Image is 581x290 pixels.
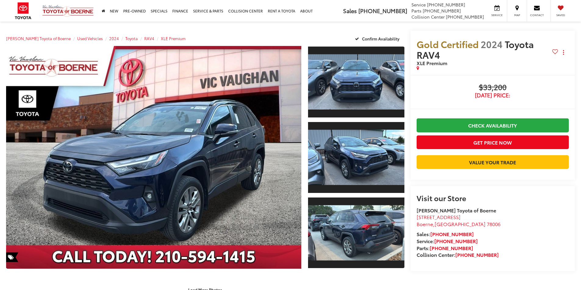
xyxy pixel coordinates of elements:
[42,5,94,17] img: Vic Vaughan Toyota of Boerne
[417,213,500,227] a: [STREET_ADDRESS] Boerne,[GEOGRAPHIC_DATA] 78006
[487,220,500,227] span: 78006
[6,252,18,262] span: Special
[109,36,119,41] a: 2024
[417,244,473,251] strong: Parts:
[417,92,569,98] span: [DATE] Price:
[427,2,465,8] span: [PHONE_NUMBER]
[3,45,304,270] img: 2024 Toyota RAV4 XLE Premium
[417,251,499,258] strong: Collision Center:
[430,230,474,237] a: [PHONE_NUMBER]
[358,7,407,15] span: [PHONE_NUMBER]
[417,237,478,244] strong: Service:
[423,8,461,14] span: [PHONE_NUMBER]
[362,36,400,41] span: Confirm Availability
[435,220,486,227] span: [GEOGRAPHIC_DATA]
[417,230,474,237] strong: Sales:
[307,205,405,260] img: 2024 Toyota RAV4 XLE Premium
[6,46,301,269] a: Expand Photo 0
[417,194,569,202] h2: Visit our Store
[530,13,544,17] span: Contact
[417,37,534,61] span: Toyota RAV4
[411,14,445,20] span: Collision Center
[352,33,404,44] button: Confirm Availability
[417,220,433,227] span: Boerne
[417,213,461,220] span: [STREET_ADDRESS]
[417,220,500,227] span: ,
[6,36,71,41] a: [PERSON_NAME] Toyota of Boerne
[125,36,138,41] a: Toyota
[308,46,404,118] a: Expand Photo 1
[161,36,186,41] a: XLE Premium
[558,47,569,58] button: Actions
[554,13,567,17] span: Saved
[308,197,404,269] a: Expand Photo 3
[434,237,478,244] a: [PHONE_NUMBER]
[307,54,405,110] img: 2024 Toyota RAV4 XLE Premium
[417,59,447,66] span: XLE Premium
[417,118,569,132] a: Check Availability
[417,135,569,149] button: Get Price Now
[417,83,569,92] span: $33,200
[417,155,569,169] a: Value Your Trade
[510,13,524,17] span: Map
[411,8,421,14] span: Parts
[563,50,564,55] span: dropdown dots
[417,207,496,214] strong: [PERSON_NAME] Toyota of Boerne
[417,37,479,51] span: Gold Certified
[481,37,503,51] span: 2024
[308,121,404,194] a: Expand Photo 2
[411,2,426,8] span: Service
[455,251,499,258] a: [PHONE_NUMBER]
[307,130,405,185] img: 2024 Toyota RAV4 XLE Premium
[77,36,103,41] a: Used Vehicles
[430,244,473,251] a: [PHONE_NUMBER]
[144,36,154,41] a: RAV4
[490,13,504,17] span: Service
[446,14,484,20] span: [PHONE_NUMBER]
[343,7,357,15] span: Sales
